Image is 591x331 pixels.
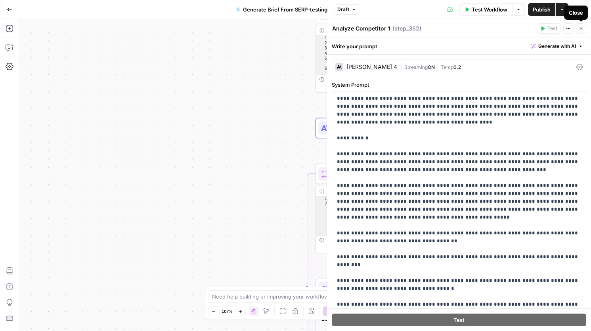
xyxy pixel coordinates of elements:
span: | [400,63,404,70]
span: ( step_352 ) [392,25,421,32]
div: 2 [316,41,333,46]
div: LLM · [PERSON_NAME] 4Analyze Competitor 1Step 352 [316,118,447,138]
textarea: Analyze Competitor 1 [332,25,390,32]
span: Generate with AI [538,43,576,50]
span: Streaming [404,64,428,70]
span: Publish [533,6,551,13]
div: 3 [316,46,333,51]
button: Test Workflow [459,3,512,16]
span: 107% [222,308,233,314]
div: IterationAnalyze Competitors in ParallelStep 339Output[ "```json\n{\n\"content_structure\":\"The ... [316,164,447,253]
span: Test [453,316,465,324]
span: Test Workflow [472,6,507,13]
div: 1 [316,36,333,41]
span: Temp [441,64,453,70]
span: ON [428,64,435,70]
span: Draft [337,6,349,13]
span: Test [547,25,557,32]
div: Write your prompt [327,38,591,54]
div: [PERSON_NAME] 4 [346,64,397,70]
span: 0.2 [453,64,461,70]
div: Close [569,9,583,17]
span: Generate Brief From SERP-testing [243,6,327,13]
button: Publish [528,3,555,16]
button: Test [332,314,586,326]
div: 4 [316,51,333,56]
label: System Prompt [332,81,586,89]
div: 1 [316,197,333,202]
div: Extract Top 5 CompetitorsOutput[ { "rank":1, "title":"How to Play Roulette", "link":"[URL][DOMAIN... [316,3,447,92]
div: 5 [316,56,333,67]
button: Generate Brief From SERP-testing [231,3,332,16]
span: | [435,63,441,70]
button: Generate with AI [528,41,586,51]
button: Test [537,23,561,34]
button: Draft [334,4,360,15]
